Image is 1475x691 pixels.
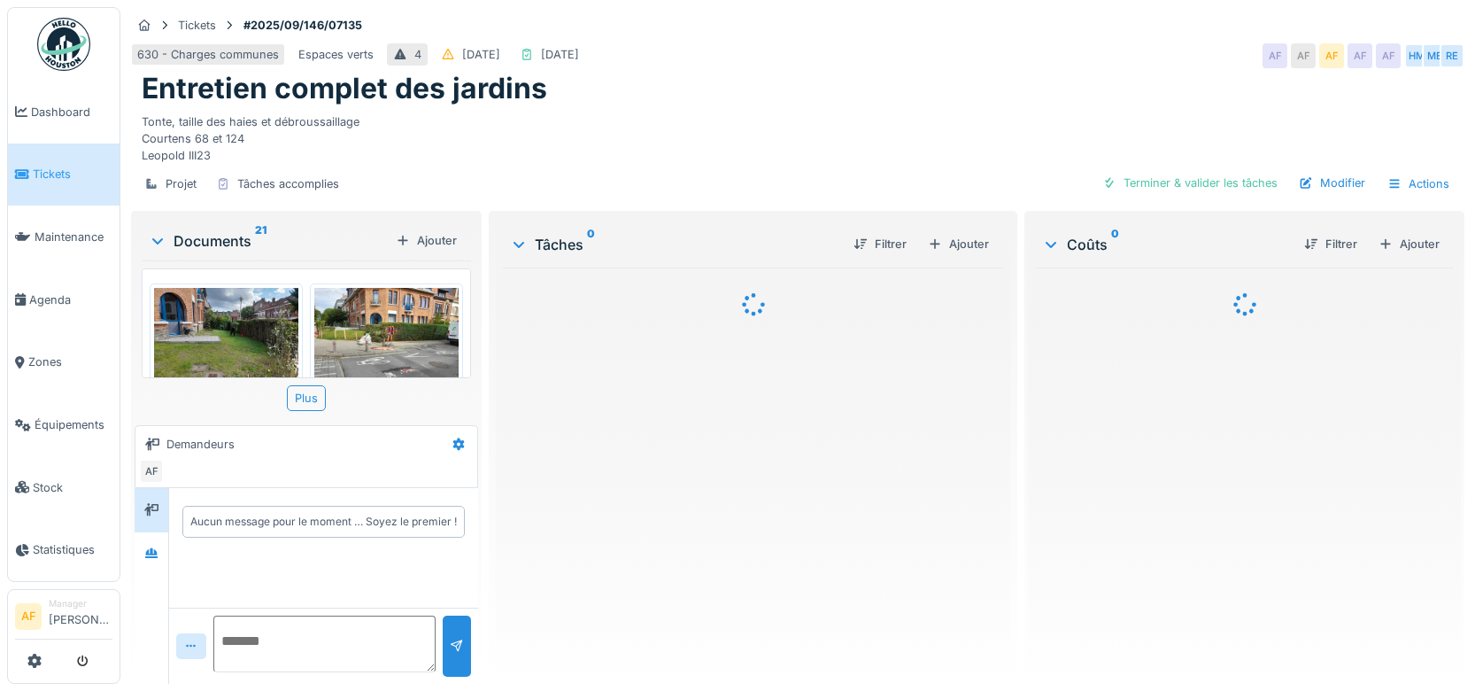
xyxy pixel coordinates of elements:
[1371,232,1447,256] div: Ajouter
[29,291,112,308] span: Agenda
[414,46,421,63] div: 4
[255,230,266,252] sup: 21
[49,597,112,610] div: Manager
[31,104,112,120] span: Dashboard
[8,268,120,331] a: Agenda
[149,230,389,252] div: Documents
[541,46,579,63] div: [DATE]
[8,144,120,206] a: Tickets
[35,416,112,433] span: Équipements
[15,597,112,640] a: AF Manager[PERSON_NAME]
[1404,43,1429,68] div: HM
[510,234,840,255] div: Tâches
[142,106,1454,165] div: Tonte, taille des haies et débroussaillage Courtens 68 et 124 Leopold III23
[166,175,197,192] div: Projet
[1095,171,1285,195] div: Terminer & valider les tâches
[49,597,112,635] li: [PERSON_NAME]
[587,234,595,255] sup: 0
[33,166,112,182] span: Tickets
[139,459,164,484] div: AF
[314,288,459,396] img: t44q4puwo8vukcmw46gif7g0wyas
[15,603,42,630] li: AF
[1319,43,1344,68] div: AF
[8,81,120,144] a: Dashboard
[1291,43,1316,68] div: AF
[166,436,235,453] div: Demandeurs
[237,175,339,192] div: Tâches accomplies
[142,72,547,105] h1: Entretien complet des jardins
[1440,43,1464,68] div: RE
[154,288,298,396] img: grbmpk277e3ikc006lo69lt16r5f
[1297,232,1364,256] div: Filtrer
[37,18,90,71] img: Badge_color-CXgf-gQk.svg
[389,229,464,252] div: Ajouter
[462,46,500,63] div: [DATE]
[8,519,120,582] a: Statistiques
[846,232,914,256] div: Filtrer
[1379,171,1457,197] div: Actions
[921,232,996,256] div: Ajouter
[1263,43,1287,68] div: AF
[33,541,112,558] span: Statistiques
[178,17,216,34] div: Tickets
[287,385,326,411] div: Plus
[298,46,374,63] div: Espaces verts
[137,46,279,63] div: 630 - Charges communes
[8,331,120,394] a: Zones
[35,229,112,245] span: Maintenance
[8,456,120,519] a: Stock
[33,479,112,496] span: Stock
[1042,234,1290,255] div: Coûts
[236,17,369,34] strong: #2025/09/146/07135
[1376,43,1401,68] div: AF
[1292,171,1372,195] div: Modifier
[1348,43,1372,68] div: AF
[1422,43,1447,68] div: ME
[1111,234,1119,255] sup: 0
[28,353,112,370] span: Zones
[8,393,120,456] a: Équipements
[190,514,457,530] div: Aucun message pour le moment … Soyez le premier !
[8,206,120,268] a: Maintenance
